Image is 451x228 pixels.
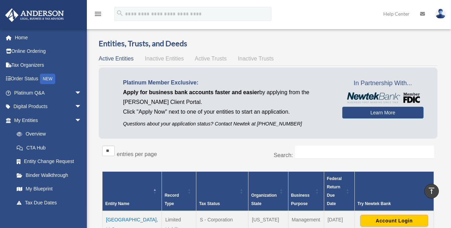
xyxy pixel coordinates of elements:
span: Business Purpose [291,193,310,206]
img: User Pic [435,9,446,19]
img: Anderson Advisors Platinum Portal [3,8,66,22]
a: Tax Due Dates [10,196,89,210]
span: Active Entities [99,56,133,62]
p: Click "Apply Now" next to one of your entities to start an application. [123,107,332,117]
i: vertical_align_top [427,187,436,195]
a: Learn More [342,107,424,119]
span: Inactive Entities [145,56,184,62]
span: Federal Return Due Date [327,176,342,206]
p: Questions about your application status? Contact Newtek at [PHONE_NUMBER] [123,120,332,128]
a: Overview [10,127,85,141]
label: Search: [274,152,293,158]
a: Online Ordering [5,44,92,58]
th: Federal Return Due Date: Activate to sort [324,171,354,211]
span: arrow_drop_down [75,113,89,128]
a: vertical_align_top [424,184,439,198]
img: NewtekBankLogoSM.png [346,92,420,103]
i: menu [94,10,102,18]
span: Record Type [165,193,179,206]
a: Binder Walkthrough [10,168,89,182]
th: Tax Status: Activate to sort [196,171,248,211]
span: Organization State [251,193,277,206]
th: Entity Name: Activate to invert sorting [102,171,162,211]
p: by applying from the [PERSON_NAME] Client Portal. [123,88,332,107]
span: arrow_drop_down [75,86,89,100]
a: Order StatusNEW [5,72,92,86]
h3: Entities, Trusts, and Deeds [99,38,437,49]
a: My Entitiesarrow_drop_down [5,113,89,127]
a: menu [94,12,102,18]
div: Try Newtek Bank [358,199,423,208]
label: entries per page [117,151,157,157]
span: Inactive Trusts [238,56,274,62]
th: Organization State: Activate to sort [248,171,288,211]
span: arrow_drop_down [75,100,89,114]
button: Account Login [360,215,428,227]
a: Digital Productsarrow_drop_down [5,100,92,114]
span: Entity Name [105,201,129,206]
th: Try Newtek Bank : Activate to sort [354,171,434,211]
span: Active Trusts [195,56,227,62]
span: In Partnership With... [342,78,424,89]
a: Platinum Q&Aarrow_drop_down [5,86,92,100]
a: Tax Organizers [5,58,92,72]
a: My Blueprint [10,182,89,196]
div: NEW [40,74,55,84]
span: Apply for business bank accounts faster and easier [123,89,259,95]
a: Account Login [360,218,428,223]
a: Entity Change Request [10,155,89,169]
p: Platinum Member Exclusive: [123,78,332,88]
a: CTA Hub [10,141,89,155]
a: Home [5,31,92,44]
span: Tax Status [199,201,220,206]
th: Record Type: Activate to sort [162,171,196,211]
i: search [116,9,124,17]
th: Business Purpose: Activate to sort [288,171,324,211]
